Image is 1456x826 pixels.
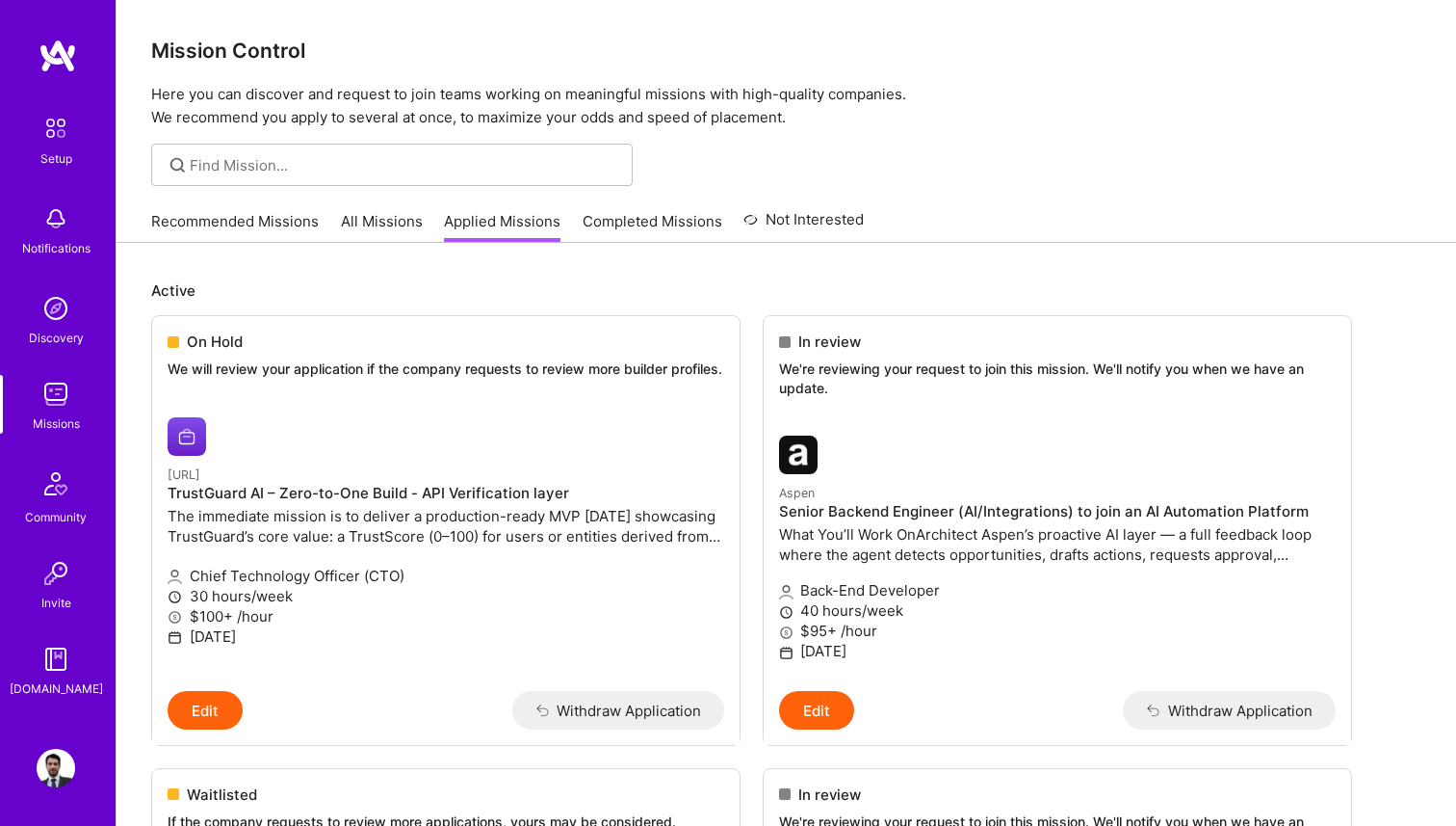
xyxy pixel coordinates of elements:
i: icon Calendar [168,630,182,645]
button: Edit [168,691,243,730]
button: Edit [779,691,854,730]
a: User Avatar [32,749,80,787]
img: teamwork [37,375,75,413]
small: Aspen [779,486,815,500]
div: Community [25,507,87,527]
div: Discovery [29,328,84,348]
a: Not Interested [743,208,864,243]
p: We're reviewing your request to join this mission. We'll notify you when we have an update. [779,360,1336,397]
p: $100+ /hour [168,606,724,626]
img: Invite [37,554,75,593]
img: bell [37,200,75,238]
img: discovery [37,289,75,328]
p: Chief Technology Officer (CTO) [168,566,724,586]
i: icon Applicant [779,585,793,600]
p: We will review your application if the company requests to review more builder profiles. [168,360,724,379]
h4: TrustGuard AI – Zero-to-One Build - API Verification layer [168,485,724,502]
span: Waitlisted [187,785,257,805]
h3: Mission Control [151,39,1421,63]
img: Trustguard.ai company logo [168,417,206,456]
i: icon Applicant [168,570,182,584]
i: icon MoneyGray [779,626,793,640]
p: [DATE] [779,641,1336,661]
p: 40 hours/week [779,600,1336,621]
span: On Hold [187,332,243,352]
p: Here you can discover and request to join teams working on meaningful missions with high-quality ... [151,83,1421,129]
div: Setup [40,148,72,169]
span: In review [798,785,861,805]
img: Aspen company logo [779,436,818,474]
a: All Missions [341,211,423,243]
div: Invite [41,593,71,613]
p: What You’ll Work OnArchitect Aspen’s proactive AI layer — a full feedback loop where the agent de... [779,524,1336,565]
div: [DOMAIN_NAME] [10,679,103,699]
p: The immediate mission is to deliver a production-ready MVP [DATE] showcasing TrustGuard’s core va... [168,506,724,546]
p: 30 hours/week [168,586,724,606]
span: In review [798,332,861,352]
i: icon MoneyGray [168,610,182,625]
img: logo [39,39,77,73]
img: setup [36,108,76,148]
img: User Avatar [37,749,75,787]
a: Recommended Missions [151,211,319,243]
p: Active [151,280,1421,301]
i: icon Calendar [779,646,793,660]
div: Notifications [22,238,91,258]
p: $95+ /hour [779,621,1336,641]
i: icon Clock [779,605,793,620]
input: Find Mission... [190,155,618,175]
img: guide book [37,640,75,679]
i: icon SearchGrey [167,154,189,176]
a: Completed Missions [583,211,722,243]
h4: Senior Backend Engineer (AI/Integrations) to join an AI Automation Platform [779,503,1336,520]
small: [URL] [168,467,200,482]
i: icon Clock [168,590,182,604]
div: Missions [33,413,80,434]
button: Withdraw Application [512,691,725,730]
a: Aspen company logoAspenSenior Backend Engineer (AI/Integrations) to join an AI Automation Platfor... [764,420,1351,691]
button: Withdraw Application [1123,691,1336,730]
a: Trustguard.ai company logo[URL]TrustGuard AI – Zero-to-One Build - API Verification layerThe imme... [152,402,740,692]
p: [DATE] [168,626,724,647]
a: Applied Missions [444,211,560,243]
img: Community [33,461,79,507]
p: Back-End Developer [779,580,1336,600]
